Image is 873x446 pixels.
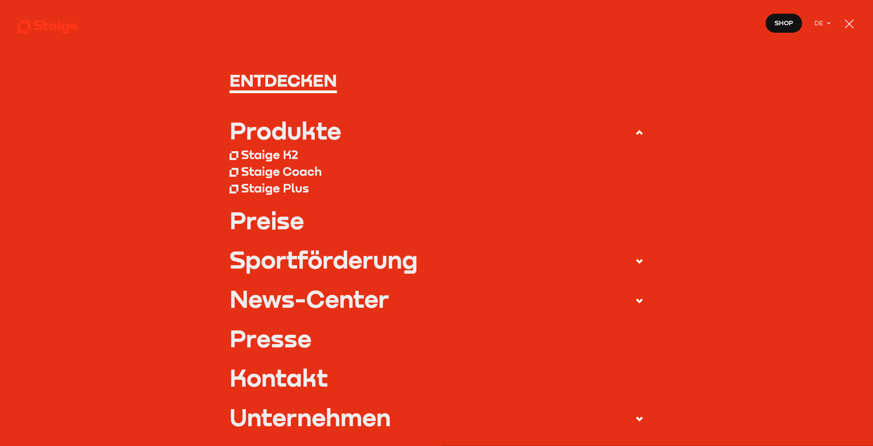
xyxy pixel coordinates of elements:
span: Shop [774,17,793,28]
div: Staige Coach [241,164,322,179]
a: Staige Plus [230,180,644,197]
a: Staige Coach [230,163,644,180]
a: Presse [230,327,644,350]
div: Unternehmen [230,405,391,429]
a: Staige K2 [230,146,644,163]
div: News-Center [230,287,389,311]
div: Produkte [230,119,341,143]
div: Staige K2 [241,147,298,162]
a: Kontakt [230,366,644,390]
div: Staige Plus [241,181,309,196]
span: DE [814,17,826,28]
div: Sportförderung [230,248,418,272]
a: Preise [230,208,644,232]
a: Shop [765,13,802,33]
